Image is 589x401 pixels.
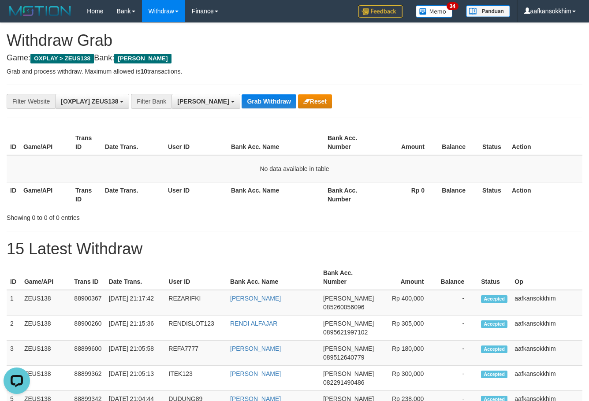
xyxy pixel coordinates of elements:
span: 34 [447,2,459,10]
td: ITEK123 [165,366,227,391]
td: ZEUS138 [21,341,71,366]
span: [PERSON_NAME] [323,345,374,352]
td: 88900367 [71,290,105,316]
th: User ID [164,130,227,155]
td: REZARIFKI [165,290,227,316]
td: ZEUS138 [21,366,71,391]
h4: Game: Bank: [7,54,582,63]
span: Copy 082291490486 to clipboard [323,379,364,386]
th: Balance [437,265,477,290]
th: User ID [165,265,227,290]
span: Accepted [481,295,507,303]
span: Copy 0895621997102 to clipboard [323,329,368,336]
td: aafkansokkhim [511,341,582,366]
span: Accepted [481,320,507,328]
td: 1 [7,290,21,316]
td: - [437,341,477,366]
a: [PERSON_NAME] [230,345,281,352]
td: Rp 400,000 [377,290,437,316]
td: REFA7777 [165,341,227,366]
td: Rp 305,000 [377,316,437,341]
th: User ID [164,182,227,207]
th: Status [479,130,508,155]
th: Trans ID [72,130,101,155]
td: 88899600 [71,341,105,366]
button: [PERSON_NAME] [171,94,240,109]
th: Bank Acc. Name [227,265,320,290]
th: Amount [377,265,437,290]
th: Date Trans. [101,130,164,155]
td: aafkansokkhim [511,316,582,341]
h1: 15 Latest Withdraw [7,240,582,258]
td: [DATE] 21:17:42 [105,290,165,316]
th: Action [508,130,582,155]
td: 3 [7,341,21,366]
th: Game/API [21,265,71,290]
th: Op [511,265,582,290]
th: Bank Acc. Name [227,182,324,207]
td: 88899362 [71,366,105,391]
button: Grab Withdraw [242,94,296,108]
th: Balance [438,182,479,207]
a: [PERSON_NAME] [230,295,281,302]
td: - [437,366,477,391]
th: Status [479,182,508,207]
div: Filter Bank [131,94,171,109]
th: Balance [438,130,479,155]
th: Bank Acc. Name [227,130,324,155]
span: Accepted [481,371,507,378]
th: ID [7,265,21,290]
td: 2 [7,316,21,341]
button: [OXPLAY] ZEUS138 [55,94,129,109]
p: Grab and process withdraw. Maximum allowed is transactions. [7,67,582,76]
td: aafkansokkhim [511,290,582,316]
button: Open LiveChat chat widget [4,4,30,30]
th: Trans ID [72,182,101,207]
th: Date Trans. [105,265,165,290]
th: Bank Acc. Number [324,182,376,207]
a: [PERSON_NAME] [230,370,281,377]
span: [PERSON_NAME] [323,320,374,327]
div: Filter Website [7,94,55,109]
a: RENDI ALFAJAR [230,320,277,327]
span: Copy 085260056096 to clipboard [323,304,364,311]
span: [PERSON_NAME] [323,370,374,377]
img: Feedback.jpg [358,5,403,18]
td: - [437,316,477,341]
td: [DATE] 21:05:58 [105,341,165,366]
th: Status [477,265,511,290]
div: Showing 0 to 0 of 0 entries [7,210,239,222]
span: Accepted [481,345,507,353]
th: Bank Acc. Number [320,265,377,290]
th: Rp 0 [376,182,438,207]
span: [PERSON_NAME] [323,295,374,302]
td: [DATE] 21:15:36 [105,316,165,341]
td: 88900260 [71,316,105,341]
td: Rp 180,000 [377,341,437,366]
img: MOTION_logo.png [7,4,74,18]
td: [DATE] 21:05:13 [105,366,165,391]
img: panduan.png [466,5,510,17]
td: RENDISLOT123 [165,316,227,341]
h1: Withdraw Grab [7,32,582,49]
strong: 10 [140,68,147,75]
span: [OXPLAY] ZEUS138 [61,98,118,105]
td: ZEUS138 [21,290,71,316]
span: [PERSON_NAME] [114,54,171,63]
td: ZEUS138 [21,316,71,341]
th: Action [508,182,582,207]
th: ID [7,130,20,155]
th: Date Trans. [101,182,164,207]
th: Amount [376,130,438,155]
td: aafkansokkhim [511,366,582,391]
button: Reset [298,94,332,108]
td: Rp 300,000 [377,366,437,391]
th: ID [7,182,20,207]
th: Bank Acc. Number [324,130,376,155]
th: Trans ID [71,265,105,290]
span: Copy 089512640779 to clipboard [323,354,364,361]
img: Button%20Memo.svg [416,5,453,18]
th: Game/API [20,130,72,155]
td: No data available in table [7,155,582,182]
span: OXPLAY > ZEUS138 [30,54,94,63]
